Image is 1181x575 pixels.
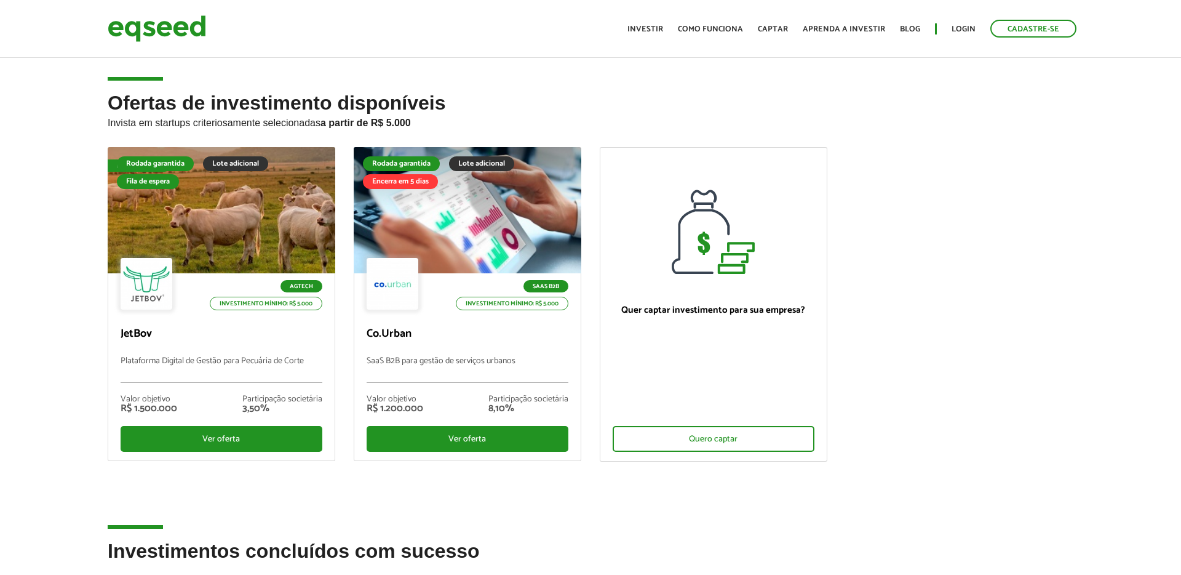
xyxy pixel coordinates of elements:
[242,404,322,414] div: 3,50%
[121,426,322,452] div: Ver oferta
[121,404,177,414] div: R$ 1.500.000
[117,156,194,171] div: Rodada garantida
[600,147,827,462] a: Quer captar investimento para sua empresa? Quero captar
[367,328,568,341] p: Co.Urban
[108,159,171,172] div: Fila de espera
[117,174,179,189] div: Fila de espera
[952,25,976,33] a: Login
[242,395,322,404] div: Participação societária
[758,25,788,33] a: Captar
[108,92,1073,147] h2: Ofertas de investimento disponíveis
[627,25,663,33] a: Investir
[488,395,568,404] div: Participação societária
[367,404,423,414] div: R$ 1.200.000
[363,156,440,171] div: Rodada garantida
[108,12,206,45] img: EqSeed
[367,356,568,383] p: SaaS B2B para gestão de serviços urbanos
[121,328,322,341] p: JetBov
[367,395,423,404] div: Valor objetivo
[613,305,814,316] p: Quer captar investimento para sua empresa?
[990,20,1076,38] a: Cadastre-se
[121,395,177,404] div: Valor objetivo
[108,147,335,461] a: Fila de espera Rodada garantida Lote adicional Fila de espera Agtech Investimento mínimo: R$ 5.00...
[613,426,814,452] div: Quero captar
[121,356,322,383] p: Plataforma Digital de Gestão para Pecuária de Corte
[900,25,920,33] a: Blog
[488,404,568,414] div: 8,10%
[210,297,322,310] p: Investimento mínimo: R$ 5.000
[678,25,743,33] a: Como funciona
[367,426,568,452] div: Ver oferta
[354,147,581,461] a: Rodada garantida Lote adicional Encerra em 5 dias SaaS B2B Investimento mínimo: R$ 5.000 Co.Urban...
[456,297,568,310] p: Investimento mínimo: R$ 5.000
[523,280,568,292] p: SaaS B2B
[280,280,322,292] p: Agtech
[203,156,268,171] div: Lote adicional
[320,118,411,128] strong: a partir de R$ 5.000
[449,156,514,171] div: Lote adicional
[803,25,885,33] a: Aprenda a investir
[363,174,438,189] div: Encerra em 5 dias
[108,114,1073,129] p: Invista em startups criteriosamente selecionadas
